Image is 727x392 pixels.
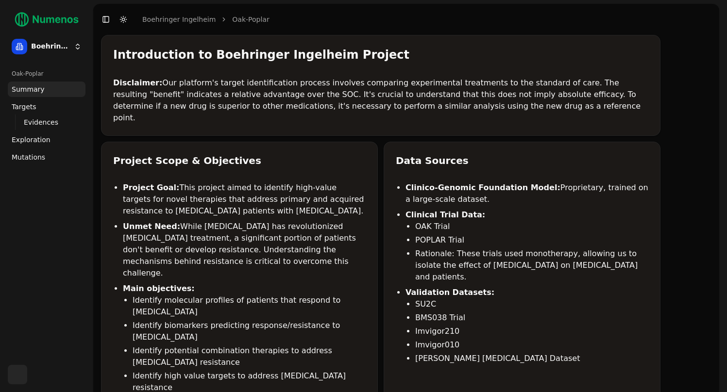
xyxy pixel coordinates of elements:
[142,15,216,24] a: Boehringer Ingelheim
[113,47,648,63] div: Introduction to Boehringer Ingelheim Project
[8,66,85,82] div: Oak-Poplar
[406,183,560,192] strong: Clinico-Genomic Foundation Model:
[133,345,366,368] li: Identify potential combination therapies to address [MEDICAL_DATA] resistance
[415,353,648,364] li: [PERSON_NAME] [MEDICAL_DATA] Dataset
[123,182,366,217] li: This project aimed to identify high-value targets for novel therapies that address primary and ac...
[415,298,648,310] li: SU2C
[232,15,269,24] a: Oak-Poplar
[406,210,485,219] strong: Clinical Trial Data:
[12,102,36,112] span: Targets
[24,117,58,127] span: Evidences
[123,284,195,293] strong: Main objectives:
[123,222,180,231] strong: Unmet Need:
[99,13,113,26] button: Toggle Sidebar
[12,152,45,162] span: Mutations
[8,82,85,97] a: Summary
[415,339,648,351] li: Imvigor010
[8,8,85,31] img: Numenos
[20,115,74,129] a: Evidences
[123,221,366,279] li: While [MEDICAL_DATA] has revolutionized [MEDICAL_DATA] treatment, a significant portion of patien...
[415,326,648,337] li: Imvigor210
[113,154,366,167] div: Project Scope & Objectives
[133,320,366,343] li: Identify biomarkers predicting response/resistance to [MEDICAL_DATA]
[8,35,85,58] button: Boehringer Ingelheim
[113,77,648,124] p: Our platform's target identification process involves comparing experimental treatments to the st...
[406,182,648,205] li: Proprietary, trained on a large-scale dataset.
[415,248,648,283] li: Rationale: These trials used monotherapy, allowing us to isolate the effect of [MEDICAL_DATA] on ...
[415,312,648,324] li: BMS038 Trial
[406,288,494,297] strong: Validation Datasets:
[8,132,85,147] a: Exploration
[8,99,85,114] a: Targets
[123,183,179,192] strong: Project Goal:
[12,135,51,145] span: Exploration
[415,234,648,246] li: POPLAR Trial
[142,15,270,24] nav: breadcrumb
[396,154,648,167] div: Data Sources
[133,294,366,318] li: Identify molecular profiles of patients that respond to [MEDICAL_DATA]
[31,42,70,51] span: Boehringer Ingelheim
[113,78,162,87] strong: Disclaimer:
[415,221,648,232] li: OAK Trial
[12,84,45,94] span: Summary
[117,13,130,26] button: Toggle Dark Mode
[8,149,85,165] a: Mutations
